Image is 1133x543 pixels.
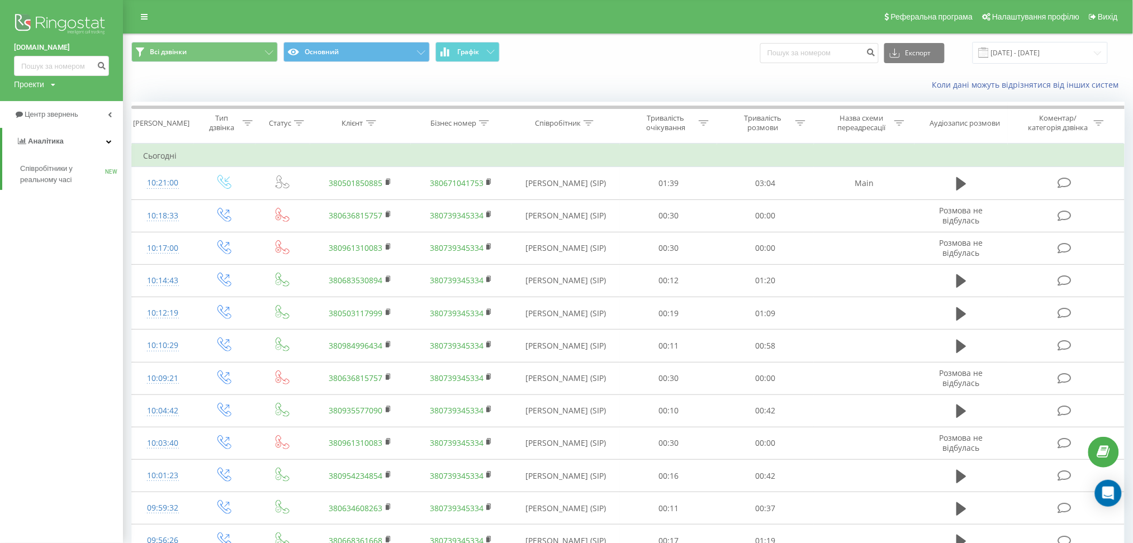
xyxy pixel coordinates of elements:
div: Клієнт [342,118,363,128]
td: [PERSON_NAME] (SIP) [511,167,620,199]
td: [PERSON_NAME] (SIP) [511,297,620,330]
div: Назва схеми переадресації [832,113,892,132]
td: 00:19 [620,297,717,330]
td: Сьогодні [132,145,1125,167]
div: 10:17:00 [143,237,182,259]
div: 10:01:23 [143,465,182,487]
td: 01:09 [717,297,814,330]
div: Співробітник [535,118,581,128]
td: [PERSON_NAME] (SIP) [511,199,620,232]
td: 00:37 [717,492,814,525]
a: 380636815757 [329,210,383,221]
div: 10:10:29 [143,335,182,356]
td: 00:10 [620,394,717,427]
input: Пошук за номером [760,43,879,63]
span: Співробітники у реальному часі [20,163,105,185]
td: Main [814,167,914,199]
td: 00:30 [620,362,717,394]
div: 09:59:32 [143,497,182,519]
td: [PERSON_NAME] (SIP) [511,394,620,427]
span: Розмова не відбулась [940,432,983,453]
a: [DOMAIN_NAME] [14,42,109,53]
span: Всі дзвінки [150,47,187,56]
button: Експорт [884,43,945,63]
td: 00:00 [717,427,814,459]
button: Графік [435,42,500,62]
img: Ringostat logo [14,11,109,39]
a: 380503117999 [329,308,383,318]
span: Реферальна програма [891,12,973,21]
span: Розмова не відбулась [940,368,983,388]
a: 380634608263 [329,503,383,513]
button: Основний [283,42,430,62]
div: 10:09:21 [143,368,182,389]
div: Аудіозапис розмови [930,118,1000,128]
td: [PERSON_NAME] (SIP) [511,492,620,525]
div: Open Intercom Messenger [1095,480,1122,507]
div: 10:18:33 [143,205,182,227]
div: Тривалість розмови [733,113,793,132]
a: 380739345334 [430,275,483,285]
td: 00:30 [620,199,717,232]
td: 03:04 [717,167,814,199]
td: 00:00 [717,362,814,394]
td: 00:00 [717,199,814,232]
td: [PERSON_NAME] (SIP) [511,460,620,492]
td: 00:42 [717,394,814,427]
td: 00:00 [717,232,814,264]
a: 380501850885 [329,178,383,188]
input: Пошук за номером [14,56,109,76]
button: Всі дзвінки [131,42,278,62]
a: 380935577090 [329,405,383,416]
a: 380739345334 [430,340,483,351]
td: [PERSON_NAME] (SIP) [511,264,620,297]
div: 10:21:00 [143,172,182,194]
a: 380683530894 [329,275,383,285]
td: [PERSON_NAME] (SIP) [511,362,620,394]
td: 00:16 [620,460,717,492]
a: 380739345334 [430,210,483,221]
a: Співробітники у реальному часіNEW [20,159,123,190]
a: 380984996434 [329,340,383,351]
td: [PERSON_NAME] (SIP) [511,232,620,264]
span: Розмова не відбулась [940,237,983,258]
span: Налаштування профілю [992,12,1079,21]
div: [PERSON_NAME] [133,118,189,128]
span: Аналiтика [28,137,64,145]
td: 00:42 [717,460,814,492]
span: Вихід [1098,12,1118,21]
div: Проекти [14,79,44,90]
td: 00:12 [620,264,717,297]
a: 380739345334 [430,373,483,383]
td: 00:30 [620,232,717,264]
td: [PERSON_NAME] (SIP) [511,330,620,362]
a: 380636815757 [329,373,383,383]
div: Коментар/категорія дзвінка [1026,113,1091,132]
td: 01:20 [717,264,814,297]
td: 00:58 [717,330,814,362]
a: 380671041753 [430,178,483,188]
div: Тривалість очікування [636,113,696,132]
a: Коли дані можуть відрізнятися вiд інших систем [932,79,1125,90]
div: Статус [269,118,291,128]
td: 01:39 [620,167,717,199]
a: 380739345334 [430,503,483,513]
a: Аналiтика [2,128,123,155]
td: 00:30 [620,427,717,459]
td: [PERSON_NAME] (SIP) [511,427,620,459]
a: 380961310083 [329,437,383,448]
a: 380739345334 [430,437,483,448]
span: Графік [457,48,479,56]
div: Бізнес номер [430,118,476,128]
a: 380739345334 [430,308,483,318]
a: 380954234854 [329,470,383,481]
a: 380961310083 [329,242,383,253]
span: Центр звернень [25,110,78,118]
td: 00:11 [620,492,717,525]
div: 10:14:43 [143,270,182,292]
a: 380739345334 [430,242,483,253]
div: 10:12:19 [143,302,182,324]
a: 380739345334 [430,470,483,481]
div: Тип дзвінка [203,113,240,132]
div: 10:03:40 [143,432,182,454]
